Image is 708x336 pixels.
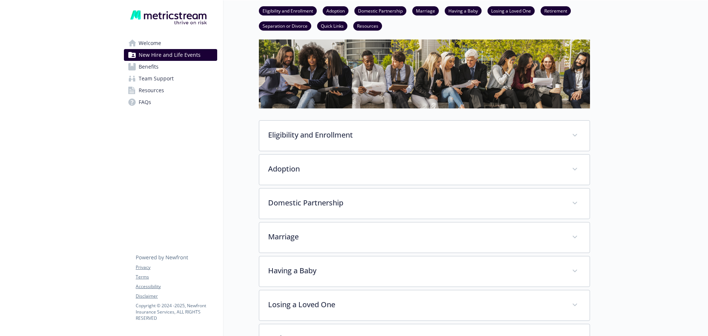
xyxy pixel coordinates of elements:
[139,84,164,96] span: Resources
[353,22,382,29] a: Resources
[136,302,217,321] p: Copyright © 2024 - 2025 , Newfront Insurance Services, ALL RIGHTS RESERVED
[139,37,161,49] span: Welcome
[259,188,590,219] div: Domestic Partnership
[268,129,563,141] p: Eligibility and Enrollment
[317,22,347,29] a: Quick Links
[139,96,151,108] span: FAQs
[412,7,439,14] a: Marriage
[259,22,311,29] a: Separation or Divorce
[323,7,348,14] a: Adoption
[124,37,217,49] a: Welcome
[124,84,217,96] a: Resources
[259,290,590,321] div: Losing a Loved One
[139,73,174,84] span: Team Support
[445,7,482,14] a: Having a Baby
[268,299,563,310] p: Losing a Loved One
[124,73,217,84] a: Team Support
[139,61,159,73] span: Benefits
[487,7,535,14] a: Losing a Loved One
[259,222,590,253] div: Marriage
[124,96,217,108] a: FAQs
[259,256,590,287] div: Having a Baby
[124,49,217,61] a: New Hire and Life Events
[268,197,563,208] p: Domestic Partnership
[268,265,563,276] p: Having a Baby
[259,39,590,108] img: new hire page banner
[136,283,217,290] a: Accessibility
[354,7,406,14] a: Domestic Partnership
[259,121,590,151] div: Eligibility and Enrollment
[124,61,217,73] a: Benefits
[259,7,317,14] a: Eligibility and Enrollment
[136,274,217,280] a: Terms
[268,231,563,242] p: Marriage
[136,264,217,271] a: Privacy
[139,49,201,61] span: New Hire and Life Events
[541,7,571,14] a: Retirement
[136,293,217,299] a: Disclaimer
[259,155,590,185] div: Adoption
[268,163,563,174] p: Adoption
